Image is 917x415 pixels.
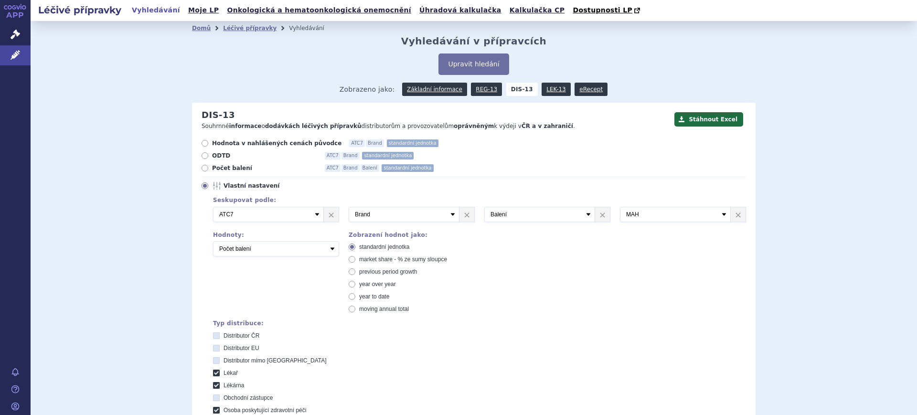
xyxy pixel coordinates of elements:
a: eRecept [575,83,608,96]
strong: DIS-13 [506,83,538,96]
div: Hodnoty: [213,232,339,238]
div: Seskupovat podle: [203,197,746,203]
span: Osoba poskytující zdravotní péči [224,407,306,414]
a: Vyhledávání [129,4,183,17]
span: ATC7 [325,152,341,160]
span: standardní jednotka [382,164,433,172]
span: Lékař [224,370,238,376]
strong: ČR a v zahraničí [522,123,573,129]
span: Dostupnosti LP [573,6,632,14]
a: × [595,207,610,222]
span: Počet balení [212,164,317,172]
a: Základní informace [402,83,467,96]
a: × [324,207,339,222]
a: Úhradová kalkulačka [416,4,504,17]
a: Onkologická a hematoonkologická onemocnění [224,4,414,17]
li: Vyhledávání [289,21,337,35]
button: Upravit hledání [438,53,509,75]
h2: DIS-13 [202,110,235,120]
span: standardní jednotka [387,139,438,147]
span: Brand [341,164,360,172]
span: Distributor mimo [GEOGRAPHIC_DATA] [224,357,327,364]
span: Brand [366,139,384,147]
div: 4 [203,207,746,222]
span: standardní jednotka [359,244,409,250]
span: market share - % ze sumy sloupce [359,256,447,263]
strong: oprávněným [454,123,494,129]
span: previous period growth [359,268,417,275]
a: REG-13 [471,83,502,96]
a: Domů [192,25,211,32]
strong: dodávkách léčivých přípravků [265,123,362,129]
span: Zobrazeno jako: [340,83,395,96]
div: Typ distribuce: [213,320,746,327]
span: moving annual total [359,306,409,312]
a: Kalkulačka CP [507,4,568,17]
div: Zobrazení hodnot jako: [349,232,475,238]
a: LEK-13 [542,83,570,96]
span: Distributor ČR [224,332,259,339]
p: Souhrnné o distributorům a provozovatelům k výdeji v . [202,122,670,130]
span: Hodnota v nahlášených cenách původce [212,139,341,147]
span: ODTD [212,152,317,160]
a: Moje LP [185,4,222,17]
h2: Léčivé přípravky [31,3,129,17]
button: Stáhnout Excel [674,112,743,127]
span: year to date [359,293,389,300]
a: × [459,207,474,222]
h2: Vyhledávání v přípravcích [401,35,547,47]
a: Léčivé přípravky [223,25,277,32]
a: Dostupnosti LP [570,4,645,17]
span: ATC7 [325,164,341,172]
span: Vlastní nastavení [224,182,329,190]
span: ATC7 [349,139,365,147]
span: Brand [341,152,360,160]
strong: informace [229,123,262,129]
a: × [731,207,746,222]
span: standardní jednotka [362,152,414,160]
span: Lékárna [224,382,244,389]
span: year over year [359,281,396,287]
span: Balení [361,164,379,172]
span: Distributor EU [224,345,259,351]
span: Obchodní zástupce [224,394,273,401]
